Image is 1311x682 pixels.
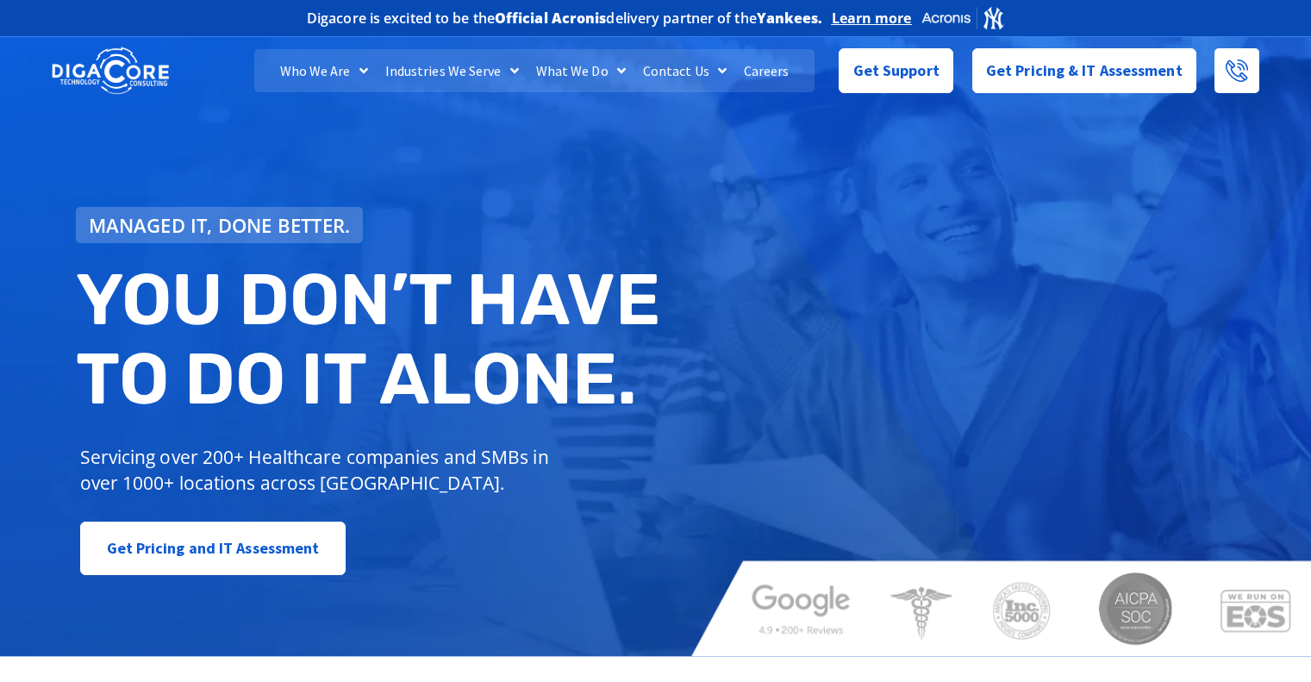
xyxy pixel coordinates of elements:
[853,53,940,88] span: Get Support
[76,207,364,243] a: Managed IT, done better.
[107,531,320,566] span: Get Pricing and IT Assessment
[80,522,346,575] a: Get Pricing and IT Assessment
[986,53,1183,88] span: Get Pricing & IT Assessment
[972,48,1196,93] a: Get Pricing & IT Assessment
[528,49,634,92] a: What We Do
[272,49,377,92] a: Who We Are
[89,216,351,235] span: Managed IT, done better.
[757,9,823,28] b: Yankees.
[377,49,528,92] a: Industries We Serve
[921,5,1005,30] img: Acronis
[839,48,953,93] a: Get Support
[52,46,169,97] img: DigaCore Technology Consulting
[76,260,669,418] h2: You don’t have to do IT alone.
[735,49,798,92] a: Careers
[634,49,735,92] a: Contact Us
[254,49,815,92] nav: Menu
[307,11,823,25] h2: Digacore is excited to be the delivery partner of the
[495,9,607,28] b: Official Acronis
[80,444,562,496] p: Servicing over 200+ Healthcare companies and SMBs in over 1000+ locations across [GEOGRAPHIC_DATA].
[832,9,912,27] a: Learn more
